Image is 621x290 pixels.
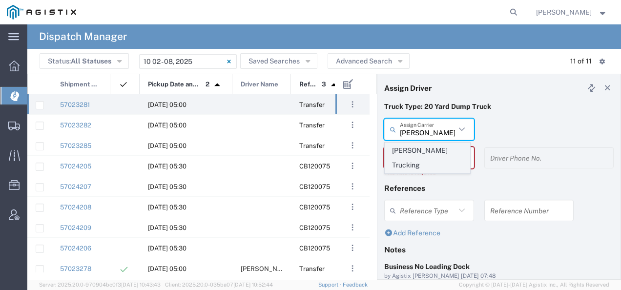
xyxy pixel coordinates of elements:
[148,204,186,211] span: 10/06/2025, 05:30
[148,142,186,149] span: 10/06/2025, 05:00
[148,183,186,190] span: 10/06/2025, 05:30
[384,83,432,92] h4: Assign Driver
[343,282,368,288] a: Feedback
[299,224,330,231] span: CB120075
[60,101,90,108] a: 57023281
[346,221,359,234] button: ...
[60,204,91,211] a: 57024208
[570,56,592,66] div: 11 of 11
[299,265,325,272] span: Transfer
[536,6,608,18] button: [PERSON_NAME]
[299,122,325,129] span: Transfer
[148,122,186,129] span: 10/06/2025, 05:00
[299,74,318,95] span: Reference
[322,74,326,95] span: 3
[233,282,273,288] span: [DATE] 10:52:44
[299,101,325,108] span: Transfer
[459,281,609,289] span: Copyright © [DATE]-[DATE] Agistix Inc., All Rights Reserved
[209,77,225,93] img: arrow-dropup.svg
[384,272,614,281] div: by Agistix [PERSON_NAME] [DATE] 07:48
[206,74,209,95] span: 2
[241,74,278,95] span: Driver Name
[299,204,330,211] span: CB120075
[60,183,91,190] a: 57024207
[165,282,273,288] span: Client: 2025.20.0-035ba07
[71,57,111,65] span: All Statuses
[299,183,330,190] span: CB120075
[299,163,330,170] span: CB120075
[384,245,614,254] h4: Notes
[384,262,614,272] div: Business No Loading Dock
[352,181,353,192] span: . . .
[60,163,91,170] a: 57024205
[60,74,100,95] span: Shipment No.
[148,74,202,95] span: Pickup Date and Time
[240,53,317,69] button: Saved Searches
[60,265,91,272] a: 57023278
[121,282,161,288] span: [DATE] 10:43:43
[241,265,293,272] span: Varun Taneja
[346,98,359,111] button: ...
[60,224,91,231] a: 57024209
[148,224,186,231] span: 10/06/2025, 05:30
[352,99,353,110] span: . . .
[385,143,470,173] span: [PERSON_NAME] Trucking
[352,222,353,233] span: . . .
[318,282,343,288] a: Support
[352,201,353,213] span: . . .
[536,7,592,18] span: Jessica Carr
[60,142,91,149] a: 57023285
[148,245,186,252] span: 10/06/2025, 05:30
[119,80,128,89] img: icon
[148,265,186,272] span: 10/06/2025, 05:00
[299,245,330,252] span: CB120075
[7,5,76,20] img: logo
[346,118,359,132] button: ...
[352,119,353,131] span: . . .
[39,24,127,49] h4: Dispatch Manager
[352,140,353,151] span: . . .
[346,241,359,255] button: ...
[326,77,342,93] img: arrow-dropup.svg
[40,53,129,69] button: Status:All Statuses
[346,262,359,275] button: ...
[148,101,186,108] span: 10/06/2025, 05:00
[346,159,359,173] button: ...
[60,245,91,252] a: 57024206
[346,200,359,214] button: ...
[328,53,410,69] button: Advanced Search
[384,102,614,112] p: Truck Type: 20 Yard Dump Truck
[352,160,353,172] span: . . .
[384,184,614,192] h4: References
[352,242,353,254] span: . . .
[384,229,440,237] a: Add Reference
[148,163,186,170] span: 10/06/2025, 05:30
[299,142,325,149] span: Transfer
[60,122,91,129] a: 57023282
[352,263,353,274] span: . . .
[39,282,161,288] span: Server: 2025.20.0-970904bc0f3
[346,139,359,152] button: ...
[346,180,359,193] button: ...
